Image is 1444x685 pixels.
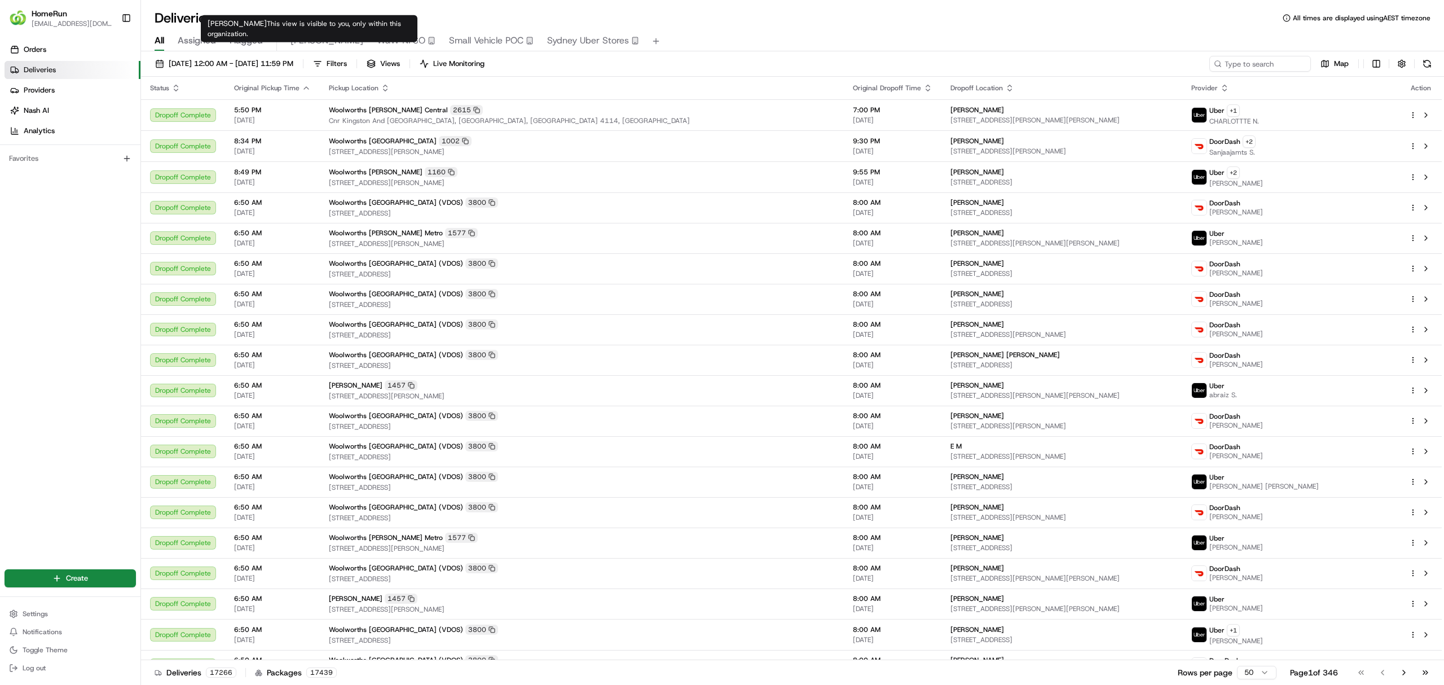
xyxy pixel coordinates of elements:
[853,564,932,573] span: 8:00 AM
[1209,238,1263,247] span: [PERSON_NAME]
[950,604,1173,613] span: [STREET_ADDRESS][PERSON_NAME][PERSON_NAME]
[853,106,932,115] span: 7:00 PM
[950,289,1004,298] span: [PERSON_NAME]
[5,150,136,168] div: Favorites
[1209,117,1259,126] span: CHARLOTTTE N.
[1178,667,1232,678] p: Rows per page
[1209,503,1240,512] span: DoorDash
[950,594,1004,603] span: [PERSON_NAME]
[329,300,835,309] span: [STREET_ADDRESS]
[66,573,88,583] span: Create
[329,229,443,238] span: Woolworths [PERSON_NAME] Metro
[1209,179,1263,188] span: [PERSON_NAME]
[208,19,401,38] span: This view is visible to you, only within this organization.
[329,594,382,603] span: [PERSON_NAME]
[234,381,311,390] span: 6:50 AM
[329,209,835,218] span: [STREET_ADDRESS]
[234,513,311,522] span: [DATE]
[950,543,1173,552] span: [STREET_ADDRESS]
[329,636,835,645] span: [STREET_ADDRESS]
[329,625,463,634] span: Woolworths [GEOGRAPHIC_DATA] (VDOS)
[329,259,463,268] span: Woolworths [GEOGRAPHIC_DATA] (VDOS)
[385,594,417,604] div: 1457
[5,642,136,658] button: Toggle Theme
[449,34,523,47] span: Small Vehicle POC
[1227,624,1240,636] button: +1
[950,84,1003,93] span: Dropoff Location
[234,594,311,603] span: 6:50 AM
[1227,104,1240,117] button: +1
[234,208,311,217] span: [DATE]
[329,503,463,512] span: Woolworths [GEOGRAPHIC_DATA] (VDOS)
[1209,106,1225,115] span: Uber
[1419,56,1435,72] button: Refresh
[853,421,932,431] span: [DATE]
[329,168,422,177] span: Woolworths [PERSON_NAME]
[950,421,1173,431] span: [STREET_ADDRESS][PERSON_NAME]
[329,656,463,665] span: Woolworths [GEOGRAPHIC_DATA] (VDOS)
[1209,330,1263,339] span: [PERSON_NAME]
[178,34,216,47] span: Assigned
[329,483,835,492] span: [STREET_ADDRESS]
[853,472,932,481] span: 8:00 AM
[1209,412,1240,421] span: DoorDash
[329,178,835,187] span: [STREET_ADDRESS][PERSON_NAME]
[5,660,136,676] button: Log out
[234,259,311,268] span: 6:50 AM
[1209,290,1240,299] span: DoorDash
[950,513,1173,522] span: [STREET_ADDRESS][PERSON_NAME]
[1209,229,1225,238] span: Uber
[329,564,463,573] span: Woolworths [GEOGRAPHIC_DATA] (VDOS)
[853,442,932,451] span: 8:00 AM
[853,574,932,583] span: [DATE]
[234,239,311,248] span: [DATE]
[255,667,337,678] div: Packages
[329,513,835,522] span: [STREET_ADDRESS]
[234,178,311,187] span: [DATE]
[234,564,311,573] span: 6:50 AM
[950,350,1060,359] span: [PERSON_NAME] [PERSON_NAME]
[950,361,1173,370] span: [STREET_ADDRESS]
[853,361,932,370] span: [DATE]
[853,452,932,461] span: [DATE]
[234,411,311,420] span: 6:50 AM
[234,269,311,278] span: [DATE]
[23,609,48,618] span: Settings
[234,533,311,542] span: 6:50 AM
[950,198,1004,207] span: [PERSON_NAME]
[950,229,1004,238] span: [PERSON_NAME]
[1290,667,1338,678] div: Page 1 of 346
[853,350,932,359] span: 8:00 AM
[362,56,405,72] button: Views
[5,61,140,79] a: Deliveries
[329,147,835,156] span: [STREET_ADDRESS][PERSON_NAME]
[329,422,835,431] span: [STREET_ADDRESS]
[853,625,932,634] span: 8:00 AM
[329,605,835,614] span: [STREET_ADDRESS][PERSON_NAME]
[950,137,1004,146] span: [PERSON_NAME]
[445,533,478,543] div: 1577
[329,84,378,93] span: Pickup Location
[5,102,140,120] a: Nash AI
[853,84,921,93] span: Original Dropoff Time
[1192,444,1207,459] img: doordash_logo_v2.png
[150,56,298,72] button: [DATE] 12:00 AM - [DATE] 11:59 PM
[465,563,498,573] div: 3800
[950,239,1173,248] span: [STREET_ADDRESS][PERSON_NAME][PERSON_NAME]
[1209,390,1237,399] span: abraiz S.
[234,656,311,665] span: 6:50 AM
[1227,166,1240,179] button: +2
[32,19,112,28] button: [EMAIL_ADDRESS][DOMAIN_NAME]
[24,85,55,95] span: Providers
[1191,84,1218,93] span: Provider
[32,8,67,19] span: HomeRun
[950,625,1004,634] span: [PERSON_NAME]
[950,178,1173,187] span: [STREET_ADDRESS]
[853,239,932,248] span: [DATE]
[1209,168,1225,177] span: Uber
[950,411,1004,420] span: [PERSON_NAME]
[465,472,498,482] div: 3800
[853,513,932,522] span: [DATE]
[234,472,311,481] span: 6:50 AM
[853,259,932,268] span: 8:00 AM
